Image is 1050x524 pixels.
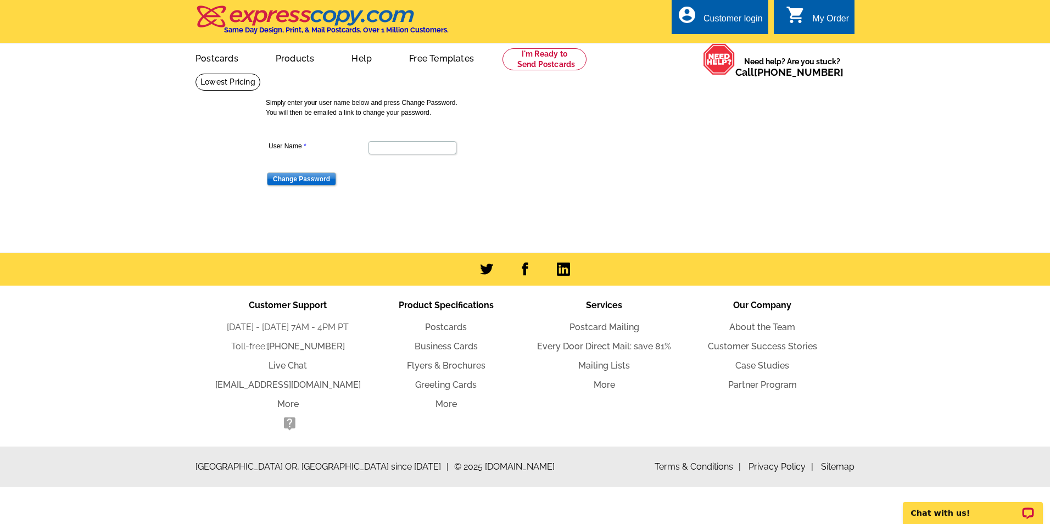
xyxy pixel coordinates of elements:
i: shopping_cart [786,5,806,25]
label: User Name [269,141,367,151]
a: Greeting Cards [415,380,477,390]
span: [GEOGRAPHIC_DATA] OR, [GEOGRAPHIC_DATA] since [DATE] [196,460,449,473]
a: About the Team [729,322,795,332]
a: Mailing Lists [578,360,630,371]
a: [EMAIL_ADDRESS][DOMAIN_NAME] [215,380,361,390]
a: More [435,399,457,409]
a: Postcards [425,322,467,332]
i: account_circle [677,5,697,25]
a: Postcards [178,44,256,70]
a: Live Chat [269,360,307,371]
input: Change Password [267,172,336,186]
a: account_circle Customer login [677,12,763,26]
a: [PHONE_NUMBER] [267,341,345,352]
a: Case Studies [735,360,789,371]
span: Our Company [733,300,791,310]
a: Terms & Conditions [655,461,741,472]
h4: Same Day Design, Print, & Mail Postcards. Over 1 Million Customers. [224,26,449,34]
span: Services [586,300,622,310]
a: Postcard Mailing [569,322,639,332]
iframe: LiveChat chat widget [896,489,1050,524]
a: [PHONE_NUMBER] [754,66,844,78]
span: Call [735,66,844,78]
a: Every Door Direct Mail: save 81% [537,341,671,352]
a: Customer Success Stories [708,341,817,352]
p: Simply enter your user name below and press Change Password. You will then be emailed a link to c... [266,98,793,118]
span: Need help? Are you stuck? [735,56,849,78]
a: Same Day Design, Print, & Mail Postcards. Over 1 Million Customers. [196,13,449,34]
a: More [594,380,615,390]
img: help [703,43,735,75]
span: Product Specifications [399,300,494,310]
a: Business Cards [415,341,478,352]
div: My Order [812,14,849,29]
a: Privacy Policy [749,461,813,472]
a: Partner Program [728,380,797,390]
a: shopping_cart My Order [786,12,849,26]
span: Customer Support [249,300,327,310]
a: More [277,399,299,409]
div: Customer login [703,14,763,29]
a: Sitemap [821,461,854,472]
span: © 2025 [DOMAIN_NAME] [454,460,555,473]
li: [DATE] - [DATE] 7AM - 4PM PT [209,321,367,334]
a: Flyers & Brochures [407,360,485,371]
li: Toll-free: [209,340,367,353]
a: Help [334,44,389,70]
a: Products [258,44,332,70]
a: Free Templates [392,44,492,70]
